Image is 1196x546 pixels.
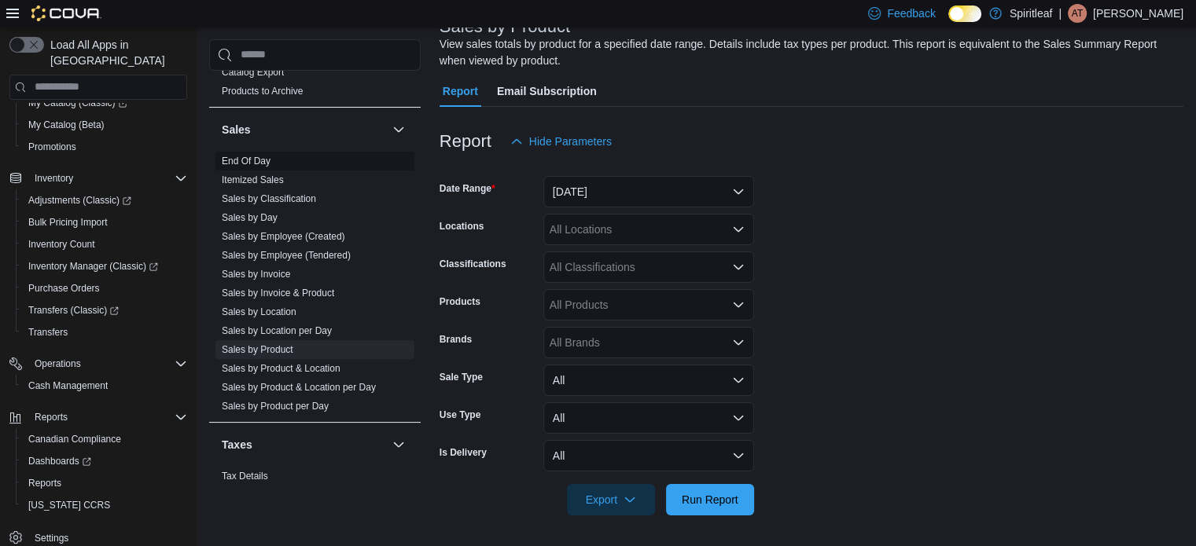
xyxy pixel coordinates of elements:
span: Adjustments (Classic) [22,191,187,210]
span: Canadian Compliance [22,430,187,449]
a: [US_STATE] CCRS [22,496,116,515]
span: Products to Archive [222,85,303,97]
a: My Catalog (Classic) [22,93,134,112]
span: Transfers [22,323,187,342]
div: Allen T [1068,4,1087,23]
a: Sales by Invoice [222,269,290,280]
button: Open list of options [732,261,745,273]
button: Open list of options [732,336,745,349]
span: Adjustments (Classic) [28,194,131,207]
span: Dashboards [28,455,91,467]
span: Sales by Product & Location per Day [222,381,376,394]
span: Run Report [682,492,738,508]
input: Dark Mode [948,5,981,22]
p: [PERSON_NAME] [1093,4,1183,23]
span: Feedback [887,5,935,21]
a: Sales by Classification [222,193,316,204]
label: Locations [440,220,484,233]
a: Sales by Product [222,344,293,355]
a: Sales by Invoice & Product [222,288,334,299]
label: Date Range [440,182,495,195]
a: My Catalog (Beta) [22,115,111,134]
a: My Catalog (Classic) [16,92,193,114]
span: My Catalog (Classic) [28,97,127,109]
a: Adjustments (Classic) [16,189,193,211]
a: Dashboards [22,452,98,471]
span: Purchase Orders [28,282,100,295]
button: Operations [28,354,87,373]
a: Transfers (Classic) [16,299,193,321]
span: Dark Mode [948,22,949,23]
a: Inventory Manager (Classic) [16,255,193,277]
button: Promotions [16,136,193,158]
span: Sales by Product [222,343,293,356]
a: Sales by Location [222,306,296,317]
a: Promotions [22,137,83,156]
span: Cash Management [22,376,187,395]
span: Purchase Orders [22,279,187,298]
span: Load All Apps in [GEOGRAPHIC_DATA] [44,37,187,68]
h3: Report [440,132,491,151]
button: Export [567,484,655,515]
div: Taxes [209,467,421,511]
button: Hide Parameters [504,126,618,157]
span: Inventory [35,172,73,185]
a: Bulk Pricing Import [22,213,114,232]
span: Sales by Invoice & Product [222,287,334,299]
span: Sales by Day [222,211,278,224]
span: Reports [35,411,68,423]
a: Inventory Count [22,235,101,254]
button: Sales [222,122,386,137]
span: Settings [35,532,68,544]
label: Is Delivery [440,446,487,459]
span: Tax Details [222,470,268,482]
button: Reports [28,408,74,427]
span: Transfers (Classic) [22,301,187,320]
a: Products to Archive [222,86,303,97]
span: Sales by Product & Location [222,362,340,375]
span: My Catalog (Classic) [22,93,187,112]
span: Inventory Manager (Classic) [28,260,158,273]
div: View sales totals by product for a specified date range. Details include tax types per product. T... [440,36,1176,69]
label: Sale Type [440,371,483,383]
a: End Of Day [222,156,270,167]
h3: Taxes [222,437,252,453]
button: [US_STATE] CCRS [16,494,193,516]
a: Catalog Export [222,67,284,78]
a: Transfers (Classic) [22,301,125,320]
button: [DATE] [543,176,754,207]
span: Email Subscription [497,75,597,107]
span: Hide Parameters [529,134,612,149]
span: AT [1072,4,1083,23]
span: Catalog Export [222,66,284,79]
button: Taxes [389,435,408,454]
a: Sales by Employee (Tendered) [222,250,351,261]
h3: Sales [222,122,251,137]
label: Products [440,295,480,308]
span: [US_STATE] CCRS [28,499,110,511]
span: Inventory [28,169,187,188]
button: Reports [16,472,193,494]
button: Inventory [3,167,193,189]
button: Transfers [16,321,193,343]
button: Sales [389,120,408,139]
span: My Catalog (Beta) [22,115,187,134]
div: Sales [209,152,421,422]
a: Sales by Product & Location [222,363,340,374]
a: Sales by Day [222,212,278,223]
button: Canadian Compliance [16,428,193,450]
button: All [543,402,754,434]
label: Use Type [440,409,480,421]
button: Bulk Pricing Import [16,211,193,233]
span: Promotions [28,141,76,153]
a: Purchase Orders [22,279,106,298]
span: Transfers (Classic) [28,304,119,317]
button: Cash Management [16,375,193,397]
button: Taxes [222,437,386,453]
span: Bulk Pricing Import [28,216,108,229]
a: Canadian Compliance [22,430,127,449]
span: Sales by Location per Day [222,324,332,337]
a: Transfers [22,323,74,342]
span: Sales by Classification [222,192,316,205]
button: Reports [3,406,193,428]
